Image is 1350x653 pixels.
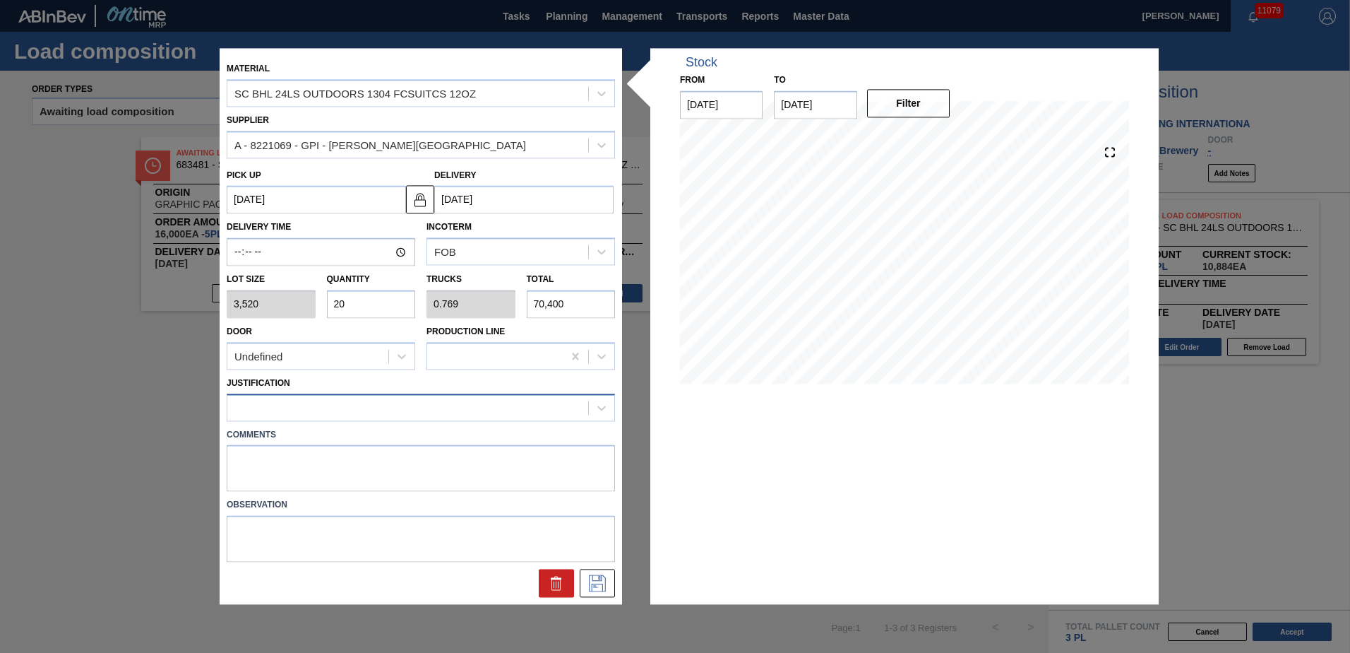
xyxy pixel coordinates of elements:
[680,75,705,85] label: From
[227,218,415,238] label: Delivery Time
[580,570,615,598] div: Save Suggestion
[867,89,950,117] button: Filter
[234,139,526,151] div: A - 8221069 - GPI - [PERSON_NAME][GEOGRAPHIC_DATA]
[227,115,269,125] label: Supplier
[234,351,282,363] div: Undefined
[227,270,316,290] label: Lot size
[412,191,429,208] img: locked
[774,75,785,85] label: to
[327,275,370,285] label: Quantity
[227,186,406,214] input: mm/dd/yyyy
[227,495,615,516] label: Observation
[434,246,456,258] div: FOB
[426,275,462,285] label: Trucks
[680,90,763,119] input: mm/dd/yyyy
[539,570,574,598] div: Delete Suggestion
[426,223,472,233] label: Incoterm
[774,90,856,119] input: mm/dd/yyyy
[227,64,270,73] label: Material
[227,425,615,445] label: Comments
[227,326,252,336] label: Door
[234,88,476,100] div: SC BHL 24LS OUTDOORS 1304 FCSUITCS 12OZ
[426,326,505,336] label: Production Line
[227,378,290,388] label: Justification
[227,170,261,180] label: Pick up
[434,186,614,214] input: mm/dd/yyyy
[527,275,554,285] label: Total
[406,185,434,213] button: locked
[686,55,717,70] div: Stock
[434,170,477,180] label: Delivery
